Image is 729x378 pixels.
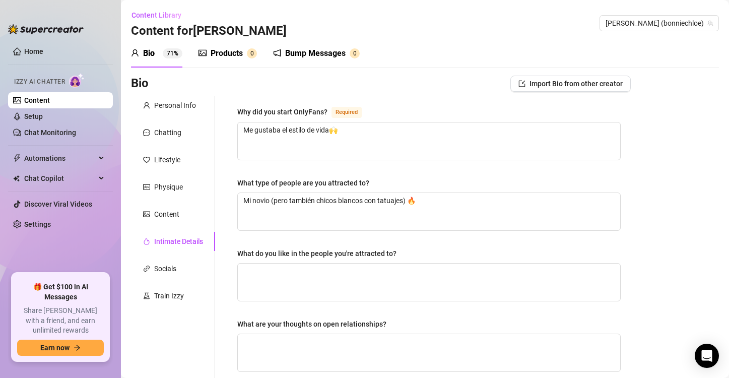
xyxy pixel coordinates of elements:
div: Personal Info [154,100,196,111]
img: AI Chatter [69,73,85,88]
div: Chatting [154,127,181,138]
label: Why did you start OnlyFans? [237,106,373,118]
textarea: What type of people are you attracted to? [238,193,620,230]
span: Share [PERSON_NAME] with a friend, and earn unlimited rewards [17,306,104,336]
span: import [518,80,525,87]
span: Automations [24,150,96,166]
textarea: What do you like in the people you're attracted to? [238,264,620,301]
div: Lifestyle [154,154,180,165]
span: link [143,265,150,272]
div: Physique [154,181,183,193]
div: What do you like in the people you're attracted to? [237,248,396,259]
button: Import Bio from other creator [510,76,631,92]
h3: Content for [PERSON_NAME] [131,23,287,39]
div: Train Izzy [154,290,184,301]
button: Content Library [131,7,189,23]
span: Required [332,107,362,118]
div: Socials [154,263,176,274]
div: Why did you start OnlyFans? [237,106,327,117]
span: Import Bio from other creator [529,80,623,88]
div: Bump Messages [285,47,346,59]
span: idcard [143,183,150,191]
label: What type of people are you attracted to? [237,177,376,188]
span: 🎁 Get $100 in AI Messages [17,282,104,302]
h3: Bio [131,76,149,92]
label: What are your thoughts on open relationships? [237,319,393,330]
a: Discover Viral Videos [24,200,92,208]
div: Bio [143,47,155,59]
span: Content Library [131,11,181,19]
span: thunderbolt [13,154,21,162]
sup: 0 [350,48,360,58]
button: Earn nowarrow-right [17,340,104,356]
span: notification [273,49,281,57]
img: Chat Copilot [13,175,20,182]
span: team [707,20,713,26]
sup: 0 [247,48,257,58]
a: Home [24,47,43,55]
a: Settings [24,220,51,228]
span: experiment [143,292,150,299]
img: logo-BBDzfeDw.svg [8,24,84,34]
div: What type of people are you attracted to? [237,177,369,188]
span: picture [198,49,207,57]
span: heart [143,156,150,163]
span: message [143,129,150,136]
span: Chat Copilot [24,170,96,186]
textarea: Why did you start OnlyFans? [238,122,620,160]
a: Setup [24,112,43,120]
div: What are your thoughts on open relationships? [237,319,386,330]
div: Intimate Details [154,236,203,247]
span: Bonnie (bonniechloe) [606,16,713,31]
label: What do you like in the people you're attracted to? [237,248,404,259]
span: fire [143,238,150,245]
span: user [143,102,150,109]
a: Chat Monitoring [24,129,76,137]
span: Izzy AI Chatter [14,77,65,87]
textarea: What are your thoughts on open relationships? [238,334,620,371]
span: Earn now [40,344,70,352]
sup: 71% [163,48,182,58]
a: Content [24,96,50,104]
div: Content [154,209,179,220]
div: Open Intercom Messenger [695,344,719,368]
span: picture [143,211,150,218]
span: arrow-right [74,344,81,351]
span: user [131,49,139,57]
div: Products [211,47,243,59]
